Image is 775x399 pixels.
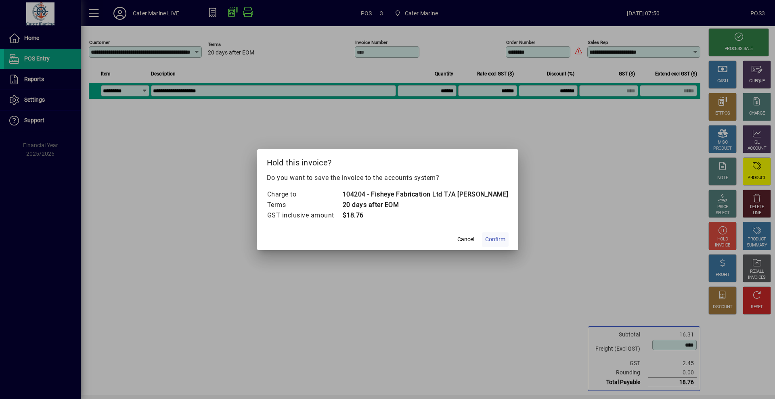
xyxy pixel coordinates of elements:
[457,235,474,244] span: Cancel
[267,173,509,183] p: Do you want to save the invoice to the accounts system?
[453,232,479,247] button: Cancel
[257,149,518,173] h2: Hold this invoice?
[267,189,342,200] td: Charge to
[267,200,342,210] td: Terms
[267,210,342,221] td: GST inclusive amount
[342,189,509,200] td: 104204 - Fisheye Fabrication Ltd T/A [PERSON_NAME]
[485,235,505,244] span: Confirm
[342,210,509,221] td: $18.76
[342,200,509,210] td: 20 days after EOM
[482,232,509,247] button: Confirm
